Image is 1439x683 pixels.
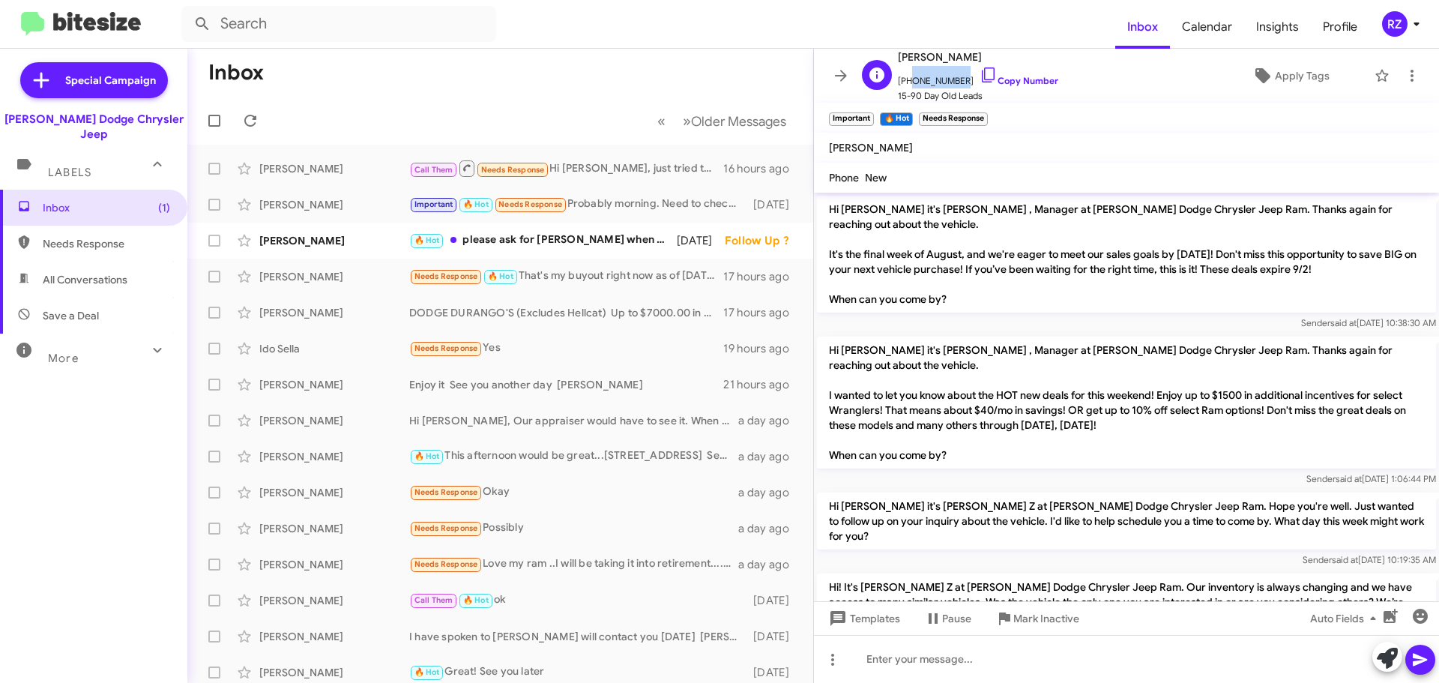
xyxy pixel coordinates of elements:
div: Possibly [409,520,738,537]
input: Search [181,6,496,42]
span: (1) [158,200,170,215]
div: [PERSON_NAME] [259,485,409,500]
button: Apply Tags [1213,62,1367,89]
span: Needs Response [414,343,478,353]
span: said at [1330,317,1357,328]
a: Copy Number [980,75,1058,86]
span: Auto Fields [1310,605,1382,632]
h1: Inbox [208,61,264,85]
div: [PERSON_NAME] [259,557,409,572]
span: Save a Deal [43,308,99,323]
small: 🔥 Hot [880,112,912,126]
span: Needs Response [414,523,478,533]
div: [PERSON_NAME] [259,161,409,176]
div: a day ago [738,449,801,464]
a: Insights [1244,5,1311,49]
div: [PERSON_NAME] [259,665,409,680]
div: [DATE] [746,629,801,644]
span: [PERSON_NAME] [898,48,1058,66]
span: Needs Response [414,487,478,497]
span: Needs Response [414,271,478,281]
a: Profile [1311,5,1369,49]
span: Mark Inactive [1013,605,1079,632]
div: [DATE] [746,665,801,680]
span: said at [1332,554,1358,565]
div: Ido Sella [259,341,409,356]
div: Great! See you later [409,664,746,681]
button: RZ [1369,11,1423,37]
p: Hi [PERSON_NAME] it's [PERSON_NAME] , Manager at [PERSON_NAME] Dodge Chrysler Jeep Ram. Thanks ag... [817,196,1436,313]
button: Previous [648,106,675,136]
a: Calendar [1170,5,1244,49]
span: Apply Tags [1275,62,1330,89]
div: ok [409,592,746,609]
div: 17 hours ago [723,269,801,284]
span: Labels [48,166,91,179]
span: Inbox [43,200,170,215]
div: [PERSON_NAME] [259,377,409,392]
small: Needs Response [919,112,988,126]
div: a day ago [738,413,801,428]
span: Needs Response [414,559,478,569]
span: Sender [DATE] 10:19:35 AM [1303,554,1436,565]
button: Auto Fields [1298,605,1394,632]
div: 17 hours ago [723,305,801,320]
div: [PERSON_NAME] [259,593,409,608]
span: 🔥 Hot [414,667,440,677]
div: [DATE] [677,233,725,248]
span: 🔥 Hot [414,235,440,245]
span: 🔥 Hot [488,271,513,281]
span: Important [414,199,453,209]
div: Enjoy it See you another day [PERSON_NAME] [409,377,723,392]
div: [PERSON_NAME] [259,269,409,284]
div: [PERSON_NAME] [259,413,409,428]
div: 19 hours ago [723,341,801,356]
button: Templates [814,605,912,632]
span: Pause [942,605,971,632]
div: That's my buyout right now as of [DATE] [409,268,723,285]
span: [PHONE_NUMBER] [898,66,1058,88]
nav: Page navigation example [649,106,795,136]
div: please ask for [PERSON_NAME] when you come in [DATE] [409,232,677,249]
span: 🔥 Hot [463,595,489,605]
div: a day ago [738,485,801,500]
div: [PERSON_NAME] [259,449,409,464]
p: Hi [PERSON_NAME] it's [PERSON_NAME] , Manager at [PERSON_NAME] Dodge Chrysler Jeep Ram. Thanks ag... [817,337,1436,469]
button: Pause [912,605,983,632]
span: Templates [826,605,900,632]
div: [PERSON_NAME] [259,233,409,248]
span: 15-90 Day Old Leads [898,88,1058,103]
p: Hi! It's [PERSON_NAME] Z at [PERSON_NAME] Dodge Chrysler Jeep Ram. Our inventory is always changi... [817,574,1436,631]
div: This afternoon would be great...[STREET_ADDRESS] See you soon [PERSON_NAME] [409,448,738,465]
div: a day ago [738,521,801,536]
span: Needs Response [498,199,562,209]
span: New [865,171,887,184]
span: Call Them [414,595,453,605]
a: Special Campaign [20,62,168,98]
span: All Conversations [43,272,127,287]
p: Hi [PERSON_NAME] it's [PERSON_NAME] Z at [PERSON_NAME] Dodge Chrysler Jeep Ram. Hope you're well.... [817,493,1436,550]
div: Love my ram ..I will be taking it into retirement.... thks jtb [409,556,738,573]
button: Next [674,106,795,136]
div: [DATE] [746,197,801,212]
span: Sender [DATE] 10:38:30 AM [1301,317,1436,328]
span: More [48,352,79,365]
div: 16 hours ago [723,161,801,176]
div: [PERSON_NAME] [259,197,409,212]
div: [DATE] [746,593,801,608]
div: [PERSON_NAME] [259,521,409,536]
span: 🔥 Hot [414,451,440,461]
div: Hi [PERSON_NAME], Our appraiser would have to see it. When would you like to stop in? I can set a... [409,413,738,428]
div: RZ [1382,11,1408,37]
span: said at [1336,473,1362,484]
div: DODGE DURANGO'S (Excludes Hellcat) Up to $7000.00 in Rebates and Incentives for qualifying clients. [409,305,723,320]
a: Inbox [1115,5,1170,49]
span: Sender [DATE] 1:06:44 PM [1306,473,1436,484]
div: Probably morning. Need to check sched, thank u [409,196,746,213]
span: Needs Response [43,236,170,251]
span: Phone [829,171,859,184]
